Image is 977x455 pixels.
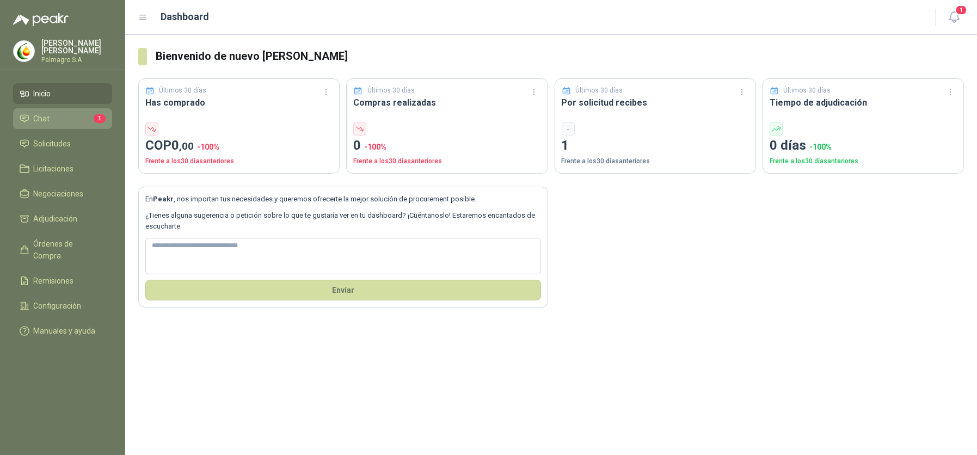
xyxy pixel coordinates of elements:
p: Frente a los 30 días anteriores [145,156,333,167]
img: Logo peakr [13,13,69,26]
p: Últimos 30 días [367,85,415,96]
span: Adjudicación [34,213,78,225]
a: Órdenes de Compra [13,233,112,266]
span: -100 % [809,143,832,151]
p: Frente a los 30 días anteriores [353,156,540,167]
a: Inicio [13,83,112,104]
span: Licitaciones [34,163,74,175]
h3: Por solicitud recibes [562,96,749,109]
span: Órdenes de Compra [34,238,102,262]
p: ¿Tienes alguna sugerencia o petición sobre lo que te gustaría ver en tu dashboard? ¡Cuéntanoslo! ... [145,210,541,232]
p: Últimos 30 días [159,85,207,96]
p: 0 días [770,136,957,156]
span: Remisiones [34,275,74,287]
p: 0 [353,136,540,156]
span: ,00 [179,140,194,152]
a: Negociaciones [13,183,112,204]
img: Company Logo [14,41,34,62]
p: COP [145,136,333,156]
p: Frente a los 30 días anteriores [562,156,749,167]
h1: Dashboard [161,9,210,24]
div: - [562,122,575,136]
a: Manuales y ayuda [13,321,112,341]
p: 1 [562,136,749,156]
p: [PERSON_NAME] [PERSON_NAME] [41,39,112,54]
a: Remisiones [13,270,112,291]
h3: Has comprado [145,96,333,109]
span: 1 [94,114,106,123]
p: En , nos importan tus necesidades y queremos ofrecerte la mejor solución de procurement posible. [145,194,541,205]
span: -100 % [197,143,219,151]
b: Peakr [153,195,174,203]
span: Solicitudes [34,138,71,150]
a: Licitaciones [13,158,112,179]
p: Frente a los 30 días anteriores [770,156,957,167]
span: 0 [171,138,194,153]
p: Palmagro S.A [41,57,112,63]
button: Envíar [145,280,541,300]
h3: Tiempo de adjudicación [770,96,957,109]
h3: Bienvenido de nuevo [PERSON_NAME] [156,48,964,65]
p: Últimos 30 días [783,85,831,96]
a: Solicitudes [13,133,112,154]
p: Últimos 30 días [575,85,623,96]
span: -100 % [364,143,386,151]
h3: Compras realizadas [353,96,540,109]
span: Chat [34,113,50,125]
a: Chat1 [13,108,112,129]
span: Negociaciones [34,188,84,200]
span: Configuración [34,300,82,312]
a: Configuración [13,296,112,316]
span: Inicio [34,88,51,100]
span: 1 [955,5,967,15]
a: Adjudicación [13,208,112,229]
span: Manuales y ayuda [34,325,96,337]
button: 1 [944,8,964,27]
